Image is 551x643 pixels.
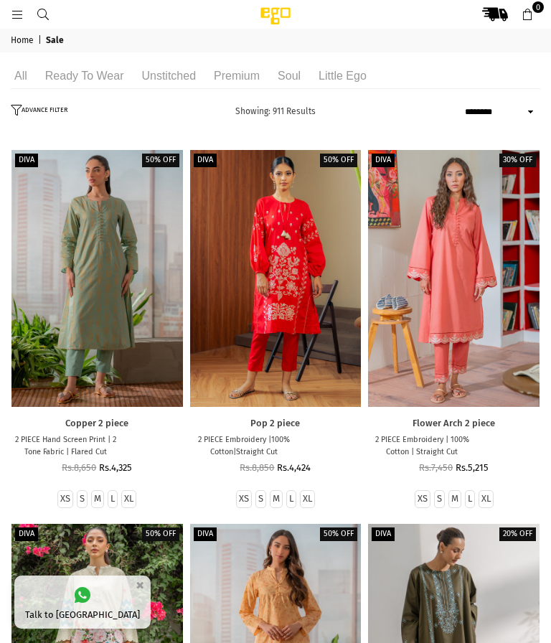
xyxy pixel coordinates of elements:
label: S [80,493,85,505]
a: Copper 2 piece [11,150,183,407]
span: Rs.7,450 [419,462,453,473]
img: Ego [232,6,319,26]
label: XS [418,493,428,505]
span: 0 [532,1,544,13]
button: ADVANCE FILTER [11,105,71,119]
label: Diva [194,154,217,167]
a: Pop 2 piece [190,150,362,407]
label: M [94,493,101,505]
label: L [110,493,115,505]
span: Rs.5,215 [456,462,489,473]
label: XL [124,493,133,505]
li: All [11,63,31,89]
p: 2 PIECE Embroidery |100% Cotton|Straight Cut [190,434,298,458]
label: L [468,493,472,505]
li: Ready to wear [42,63,128,89]
span: Rs.8,850 [240,462,274,473]
li: Unstitched [138,63,199,89]
label: Diva [194,527,217,541]
li: Little ego [315,63,370,89]
a: Flower Arch 2 piece [368,150,540,407]
li: Premium [210,63,263,89]
label: 30% off [499,154,536,167]
label: 50% off [320,154,357,167]
span: Rs.4,325 [99,462,132,473]
label: Diva [372,154,395,167]
span: | [38,35,44,47]
label: Diva [15,154,38,167]
a: Home [11,35,36,47]
a: Pop 2 piece [190,418,362,430]
label: XL [481,493,491,505]
a: Flower Arch 2 piece [368,418,540,430]
label: M [273,493,280,505]
a: Search [30,9,56,19]
span: Rs.4,424 [277,462,311,473]
label: 20% off [499,527,536,541]
p: 2 PIECE Embroidery | 100% Cotton | Straight Cut [368,434,476,458]
label: 50% off [142,154,179,167]
label: 50% off [320,527,357,541]
label: XL [303,493,312,505]
label: M [451,493,458,505]
a: Talk to [GEOGRAPHIC_DATA] [14,576,151,629]
p: 2 PIECE Hand Screen Print | 2 Tone Fabric | Flared Cut [11,434,119,458]
label: L [289,493,293,505]
span: Showing: 911 Results [235,106,316,116]
a: Copper 2 piece [11,418,183,430]
a: 0 [514,1,540,27]
button: × [131,573,149,597]
label: 50% off [142,527,179,541]
label: S [437,493,442,505]
span: Sale [46,35,66,47]
span: Rs.8,650 [62,462,96,473]
li: Soul [274,63,304,89]
label: Diva [372,527,395,541]
label: XS [239,493,249,505]
label: S [258,493,263,505]
label: Diva [15,527,38,541]
a: Menu [4,9,30,19]
label: XS [60,493,70,505]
